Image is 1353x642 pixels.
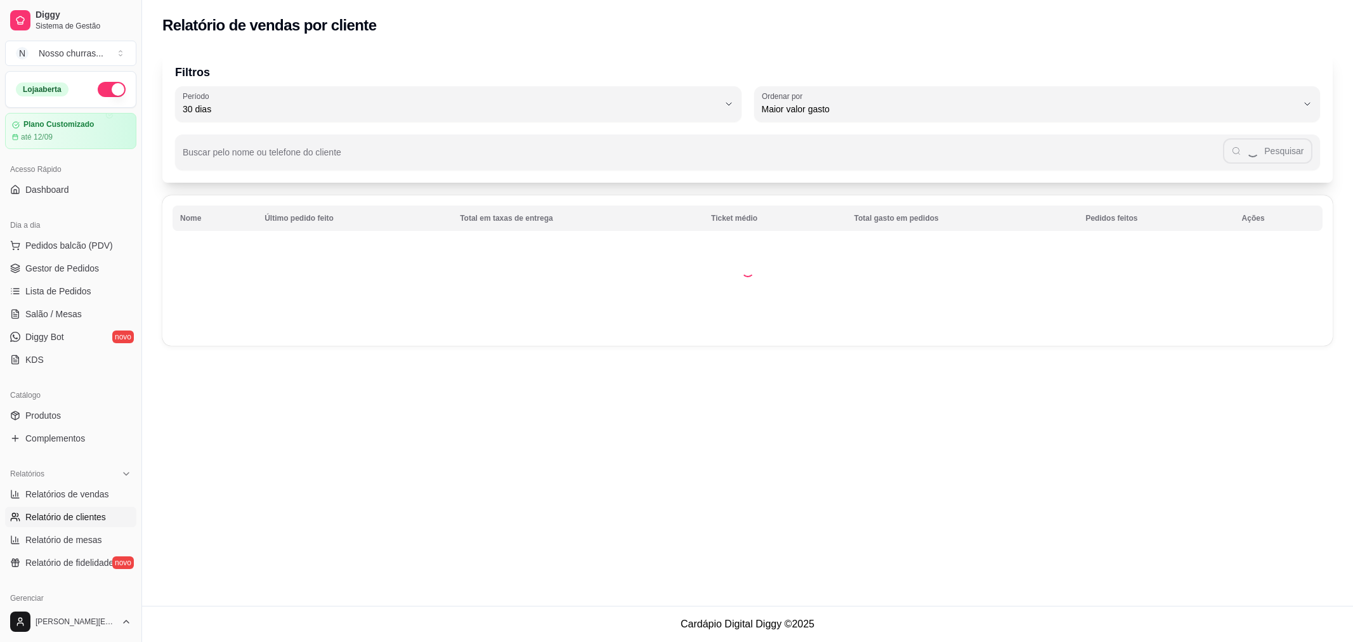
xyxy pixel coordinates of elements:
a: KDS [5,350,136,370]
a: Relatórios de vendas [5,484,136,504]
div: Gerenciar [5,588,136,608]
div: Acesso Rápido [5,159,136,180]
button: Pedidos balcão (PDV) [5,235,136,256]
a: Relatório de fidelidadenovo [5,553,136,573]
span: Pedidos balcão (PDV) [25,239,113,252]
p: Filtros [175,63,1320,81]
a: Dashboard [5,180,136,200]
div: Dia a dia [5,215,136,235]
a: Relatório de mesas [5,530,136,550]
a: Complementos [5,428,136,449]
div: Loading [742,265,754,277]
div: Catálogo [5,385,136,405]
a: DiggySistema de Gestão [5,5,136,36]
span: N [16,47,29,60]
span: Produtos [25,409,61,422]
span: Maior valor gasto [762,103,1298,115]
h2: Relatório de vendas por cliente [162,15,377,36]
span: Lista de Pedidos [25,285,91,298]
span: Diggy Bot [25,331,64,343]
label: Ordenar por [762,91,807,102]
span: Sistema de Gestão [36,21,131,31]
span: Diggy [36,10,131,21]
span: 30 dias [183,103,719,115]
footer: Cardápio Digital Diggy © 2025 [142,606,1353,642]
span: Gestor de Pedidos [25,262,99,275]
span: [PERSON_NAME][EMAIL_ADDRESS][DOMAIN_NAME] [36,617,116,627]
button: Select a team [5,41,136,66]
a: Produtos [5,405,136,426]
input: Buscar pelo nome ou telefone do cliente [183,151,1223,164]
button: [PERSON_NAME][EMAIL_ADDRESS][DOMAIN_NAME] [5,606,136,637]
span: Relatórios [10,469,44,479]
span: Salão / Mesas [25,308,82,320]
a: Diggy Botnovo [5,327,136,347]
button: Ordenar porMaior valor gasto [754,86,1321,122]
span: Complementos [25,432,85,445]
div: Loja aberta [16,82,69,96]
span: Relatório de fidelidade [25,556,114,569]
span: Relatório de mesas [25,534,102,546]
button: Período30 dias [175,86,742,122]
article: até 12/09 [21,132,53,142]
span: KDS [25,353,44,366]
div: Nosso churras ... [39,47,103,60]
button: Alterar Status [98,82,126,97]
label: Período [183,91,213,102]
article: Plano Customizado [23,120,94,129]
span: Dashboard [25,183,69,196]
a: Salão / Mesas [5,304,136,324]
a: Gestor de Pedidos [5,258,136,278]
span: Relatórios de vendas [25,488,109,501]
a: Lista de Pedidos [5,281,136,301]
a: Plano Customizadoaté 12/09 [5,113,136,149]
span: Relatório de clientes [25,511,106,523]
a: Relatório de clientes [5,507,136,527]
